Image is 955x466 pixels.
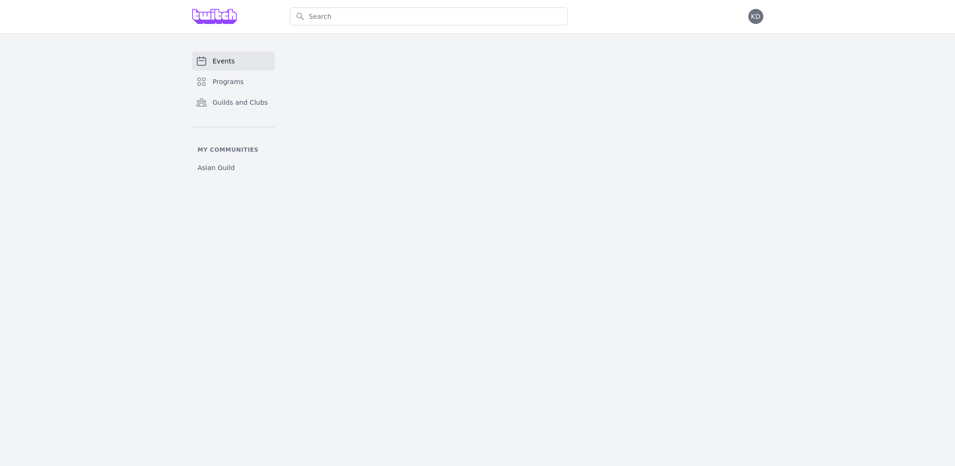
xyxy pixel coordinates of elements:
a: Events [192,52,275,70]
span: Events [213,56,235,66]
button: KD [748,9,763,24]
span: KD [751,13,761,20]
a: Guilds and Clubs [192,93,275,112]
a: Asian Guild [192,159,275,176]
input: Search [290,8,568,25]
img: Grove [192,9,237,24]
nav: Sidebar [192,52,275,176]
span: Programs [213,77,244,86]
a: Programs [192,72,275,91]
span: Asian Guild [198,163,235,172]
p: My communities [192,146,275,154]
span: Guilds and Clubs [213,98,268,107]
